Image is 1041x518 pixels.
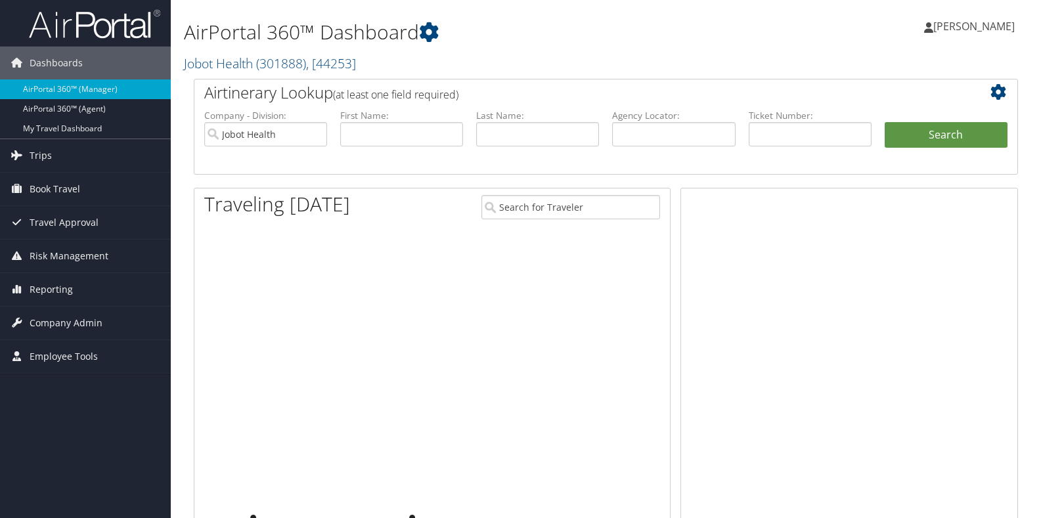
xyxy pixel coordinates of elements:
span: (at least one field required) [333,87,458,102]
h2: Airtinerary Lookup [204,81,939,104]
h1: AirPortal 360™ Dashboard [184,18,747,46]
label: Company - Division: [204,109,327,122]
button: Search [885,122,1008,148]
label: Agency Locator: [612,109,735,122]
span: Reporting [30,273,73,306]
input: Search for Traveler [481,195,660,219]
span: [PERSON_NAME] [933,19,1015,33]
span: Dashboards [30,47,83,79]
span: Trips [30,139,52,172]
label: Last Name: [476,109,599,122]
a: [PERSON_NAME] [924,7,1028,46]
span: Employee Tools [30,340,98,373]
span: Travel Approval [30,206,99,239]
span: Book Travel [30,173,80,205]
label: Ticket Number: [749,109,872,122]
label: First Name: [340,109,463,122]
span: ( 301888 ) [256,54,306,72]
h1: Traveling [DATE] [204,190,350,218]
img: airportal-logo.png [29,9,160,39]
a: Jobot Health [184,54,356,72]
span: Company Admin [30,307,102,339]
span: Risk Management [30,240,108,272]
span: , [ 44253 ] [306,54,356,72]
